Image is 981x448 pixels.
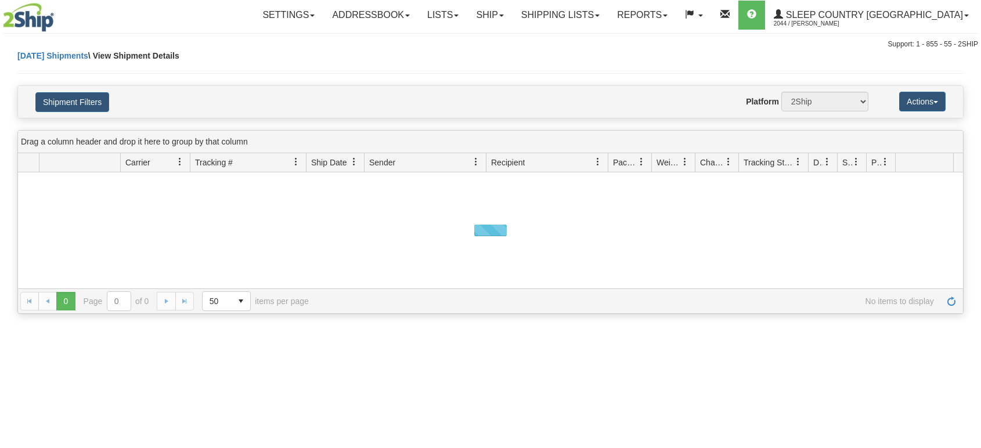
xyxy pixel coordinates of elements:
[311,157,347,168] span: Ship Date
[467,1,512,30] a: Ship
[954,165,980,283] iframe: chat widget
[466,152,486,172] a: Sender filter column settings
[84,291,149,311] span: Page of 0
[88,51,179,60] span: \ View Shipment Details
[344,152,364,172] a: Ship Date filter column settings
[17,51,88,60] a: [DATE] Shipments
[744,157,794,168] span: Tracking Status
[746,96,779,107] label: Platform
[202,291,251,311] span: Page sizes drop down
[18,131,963,153] div: grid grouping header
[254,1,323,30] a: Settings
[817,152,837,172] a: Delivery Status filter column settings
[202,291,309,311] span: items per page
[369,157,395,168] span: Sender
[125,157,150,168] span: Carrier
[783,10,963,20] span: Sleep Country [GEOGRAPHIC_DATA]
[286,152,306,172] a: Tracking # filter column settings
[323,1,419,30] a: Addressbook
[613,157,637,168] span: Packages
[657,157,681,168] span: Weight
[675,152,695,172] a: Weight filter column settings
[846,152,866,172] a: Shipment Issues filter column settings
[232,292,250,310] span: select
[56,292,75,310] span: Page 0
[608,1,676,30] a: Reports
[3,39,978,49] div: Support: 1 - 855 - 55 - 2SHIP
[35,92,109,112] button: Shipment Filters
[700,157,724,168] span: Charge
[899,92,946,111] button: Actions
[788,152,808,172] a: Tracking Status filter column settings
[491,157,525,168] span: Recipient
[842,157,852,168] span: Shipment Issues
[419,1,467,30] a: Lists
[942,292,961,310] a: Refresh
[513,1,608,30] a: Shipping lists
[719,152,738,172] a: Charge filter column settings
[3,3,54,32] img: logo2044.jpg
[774,18,861,30] span: 2044 / [PERSON_NAME]
[210,295,225,307] span: 50
[765,1,978,30] a: Sleep Country [GEOGRAPHIC_DATA] 2044 / [PERSON_NAME]
[170,152,190,172] a: Carrier filter column settings
[588,152,608,172] a: Recipient filter column settings
[325,297,934,306] span: No items to display
[875,152,895,172] a: Pickup Status filter column settings
[195,157,233,168] span: Tracking #
[632,152,651,172] a: Packages filter column settings
[871,157,881,168] span: Pickup Status
[813,157,823,168] span: Delivery Status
